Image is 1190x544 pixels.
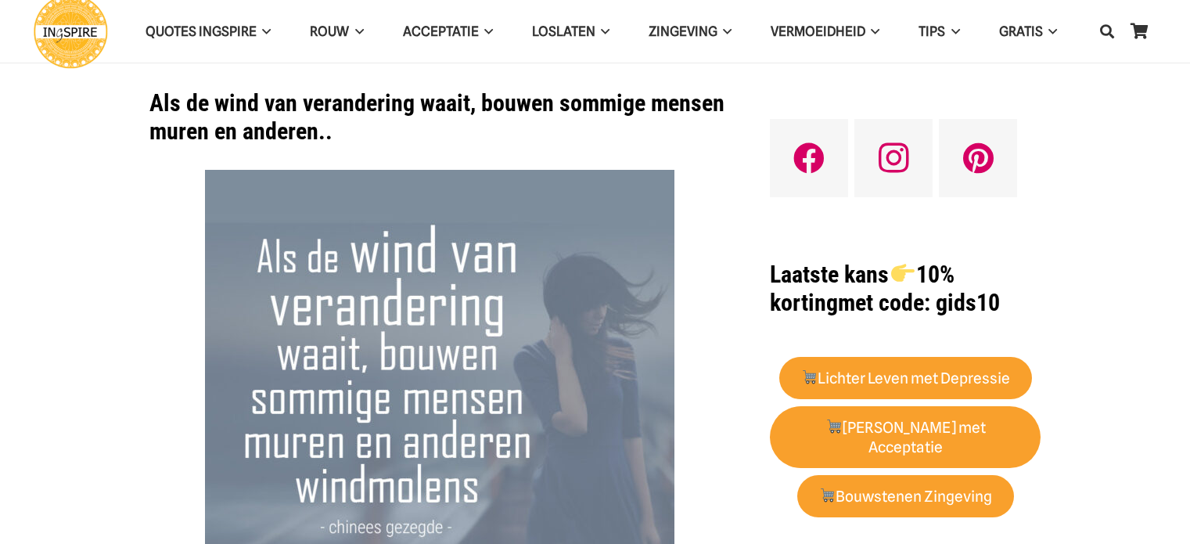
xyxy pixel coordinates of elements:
[532,23,595,39] span: Loslaten
[349,12,363,51] span: ROUW Menu
[629,12,751,52] a: ZingevingZingeving Menu
[854,119,933,197] a: Instagram
[770,406,1041,469] a: 🛒[PERSON_NAME] met Acceptatie
[751,12,899,52] a: VERMOEIDHEIDVERMOEIDHEID Menu
[865,12,879,51] span: VERMOEIDHEID Menu
[717,12,732,51] span: Zingeving Menu
[820,488,835,503] img: 🛒
[939,119,1017,197] a: Pinterest
[980,12,1077,52] a: GRATISGRATIS Menu
[999,23,1043,39] span: GRATIS
[479,12,493,51] span: Acceptatie Menu
[383,12,512,52] a: AcceptatieAcceptatie Menu
[779,357,1032,400] a: 🛒Lichter Leven met Depressie
[771,23,865,39] span: VERMOEIDHEID
[801,369,1011,387] strong: Lichter Leven met Depressie
[797,475,1014,518] a: 🛒Bouwstenen Zingeving
[403,23,479,39] span: Acceptatie
[649,23,717,39] span: Zingeving
[512,12,629,52] a: LoslatenLoslaten Menu
[290,12,383,52] a: ROUWROUW Menu
[826,419,841,434] img: 🛒
[310,23,349,39] span: ROUW
[819,488,993,506] strong: Bouwstenen Zingeving
[891,261,915,285] img: 👉
[149,89,731,146] h1: Als de wind van verandering waait, bouwen sommige mensen muren en anderen..
[899,12,979,52] a: TIPSTIPS Menu
[770,119,848,197] a: Facebook
[595,12,609,51] span: Loslaten Menu
[1091,12,1123,51] a: Zoeken
[945,12,959,51] span: TIPS Menu
[257,12,271,51] span: QUOTES INGSPIRE Menu
[146,23,257,39] span: QUOTES INGSPIRE
[1043,12,1057,51] span: GRATIS Menu
[770,261,954,316] strong: Laatste kans 10% korting
[919,23,945,39] span: TIPS
[126,12,290,52] a: QUOTES INGSPIREQUOTES INGSPIRE Menu
[802,369,817,384] img: 🛒
[770,261,1041,317] h1: met code: gids10
[825,419,986,456] strong: [PERSON_NAME] met Acceptatie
